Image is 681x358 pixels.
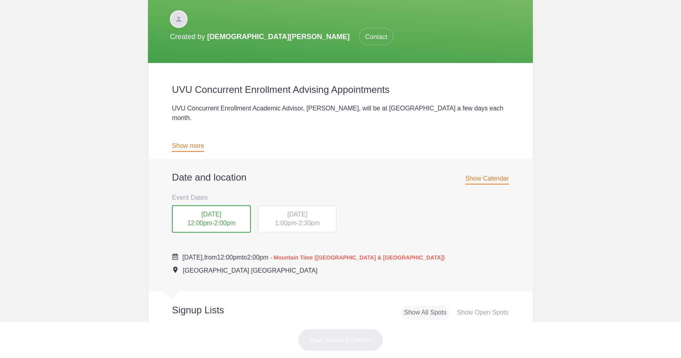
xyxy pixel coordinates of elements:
span: [DATE] [287,211,307,218]
span: [DATE] [201,211,221,218]
span: 12:00pm [188,220,212,226]
p: Created by [170,28,393,45]
button: Next: Review & Confirm [298,329,383,351]
span: 2:30pm [298,220,320,226]
span: - Mountain Time ([GEOGRAPHIC_DATA] & [GEOGRAPHIC_DATA]) [270,254,444,261]
span: 1:00pm [275,220,296,226]
h3: Event Dates [172,191,509,203]
span: [GEOGRAPHIC_DATA] [GEOGRAPHIC_DATA] [183,267,318,274]
img: Cal purple [172,254,178,260]
h2: UVU Concurrent Enrollment Advising Appointments [172,84,509,96]
div: Show Open Spots [454,305,512,320]
span: [DATE], [182,254,204,261]
img: Event location [173,267,178,273]
span: from to [182,254,445,261]
h2: Date and location [172,171,509,183]
span: Contact [359,28,393,45]
h2: Signup Lists [148,304,276,316]
span: 2:00pm [247,254,268,261]
span: 12:00pm [217,254,242,261]
div: UVU Concurrent Enrollment Academic Advisor, [PERSON_NAME], will be at [GEOGRAPHIC_DATA] a few day... [172,104,509,161]
button: [DATE] 12:00pm-2:00pm [172,205,251,234]
button: [DATE] 1:00pm-2:30pm [258,205,338,233]
span: Show Calendar [465,175,509,185]
div: - [258,206,337,233]
a: Show more [172,142,204,152]
div: Show All Spots [401,305,450,320]
span: [DEMOGRAPHIC_DATA][PERSON_NAME] [207,33,349,41]
div: - [172,205,251,233]
img: Davatar [170,10,188,28]
span: 2:00pm [214,220,235,226]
